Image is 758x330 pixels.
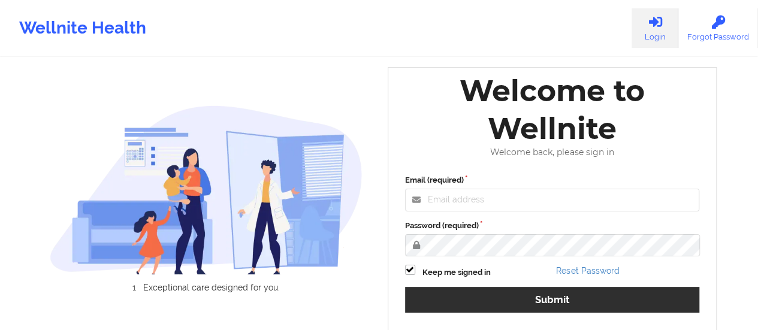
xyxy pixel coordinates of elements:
[422,267,491,278] label: Keep me signed in
[405,189,700,211] input: Email address
[405,287,700,313] button: Submit
[556,266,619,275] a: Reset Password
[405,220,700,232] label: Password (required)
[397,72,708,147] div: Welcome to Wellnite
[61,283,363,292] li: Exceptional care designed for you.
[397,147,708,158] div: Welcome back, please sign in
[678,8,758,48] a: Forgot Password
[50,105,363,275] img: wellnite-auth-hero_200.c722682e.png
[405,174,700,186] label: Email (required)
[632,8,678,48] a: Login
